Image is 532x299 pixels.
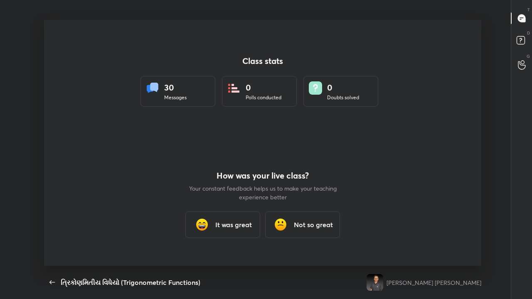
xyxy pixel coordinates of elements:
div: Messages [164,94,187,101]
h3: Not so great [294,220,333,230]
p: T [527,7,530,13]
p: G [527,53,530,59]
img: doubts.8a449be9.svg [309,81,322,95]
div: 30 [164,81,187,94]
div: Doubts solved [327,94,359,101]
img: statsPoll.b571884d.svg [227,81,241,95]
p: Your constant feedback helps us to make your teaching experience better [188,184,337,201]
img: frowning_face_cmp.gif [272,216,289,233]
div: [PERSON_NAME] [PERSON_NAME] [387,278,481,287]
img: statsMessages.856aad98.svg [146,81,159,95]
h3: It was great [215,220,252,230]
img: grinning_face_with_smiling_eyes_cmp.gif [194,216,210,233]
div: 0 [246,81,281,94]
h4: How was your live class? [188,171,337,181]
div: ત્રિકોણમિતીય વિધેયો (Trigonometric Functions) [61,277,200,287]
img: 6c564172b9614d7b8bd9565893e475e0.jpg [367,274,383,291]
div: Polls conducted [246,94,281,101]
div: 0 [327,81,359,94]
h4: Class stats [140,56,385,66]
p: D [527,30,530,36]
